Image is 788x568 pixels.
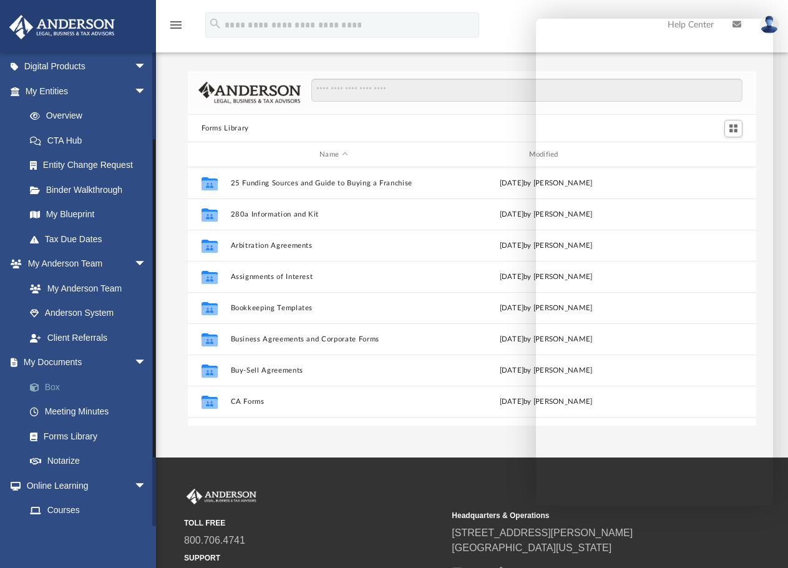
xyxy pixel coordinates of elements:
[442,209,649,220] div: [DATE] by [PERSON_NAME]
[452,542,611,553] a: [GEOGRAPHIC_DATA][US_STATE]
[184,535,245,546] a: 800.706.4741
[9,79,165,104] a: My Entitiesarrow_drop_down
[188,167,757,426] div: grid
[17,399,165,424] a: Meeting Minutes
[311,79,742,102] input: Search files and folders
[134,473,159,499] span: arrow_drop_down
[442,396,649,408] div: [DATE] by [PERSON_NAME]
[230,398,437,406] button: CA Forms
[168,17,183,32] i: menu
[202,123,249,134] button: Forms Library
[442,149,649,160] div: Modified
[193,149,224,160] div: id
[208,17,222,31] i: search
[134,79,159,104] span: arrow_drop_down
[9,473,159,498] a: Online Learningarrow_drop_down
[230,242,437,250] button: Arbitration Agreements
[9,252,159,277] a: My Anderson Teamarrow_drop_down
[17,301,159,326] a: Anderson System
[230,304,437,312] button: Bookkeeping Templates
[134,252,159,277] span: arrow_drop_down
[536,19,773,506] iframe: Chat Window
[442,272,649,283] div: [DATE] by [PERSON_NAME]
[134,54,159,80] span: arrow_drop_down
[452,510,711,521] small: Headquarters & Operations
[134,350,159,376] span: arrow_drop_down
[6,15,119,39] img: Anderson Advisors Platinum Portal
[184,552,443,564] small: SUPPORT
[17,153,165,178] a: Entity Change Request
[17,177,165,202] a: Binder Walkthrough
[17,104,165,129] a: Overview
[17,325,159,350] a: Client Referrals
[17,498,159,523] a: Courses
[17,449,165,474] a: Notarize
[9,54,165,79] a: Digital Productsarrow_drop_down
[442,365,649,376] div: [DATE] by [PERSON_NAME]
[17,227,165,252] a: Tax Due Dates
[230,179,437,187] button: 25 Funding Sources and Guide to Buying a Franchise
[17,276,153,301] a: My Anderson Team
[442,240,649,252] div: [DATE] by [PERSON_NAME]
[442,178,649,189] div: [DATE] by [PERSON_NAME]
[17,375,165,399] a: Box
[442,303,649,314] div: [DATE] by [PERSON_NAME]
[230,149,437,160] div: Name
[230,335,437,343] button: Business Agreements and Corporate Forms
[17,128,165,153] a: CTA Hub
[184,489,259,505] img: Anderson Advisors Platinum Portal
[230,273,437,281] button: Assignments of Interest
[230,366,437,375] button: Buy-Sell Agreements
[168,24,183,32] a: menu
[9,350,165,375] a: My Documentsarrow_drop_down
[760,16,779,34] img: User Pic
[230,210,437,218] button: 280a Information and Kit
[442,334,649,345] div: [DATE] by [PERSON_NAME]
[17,202,159,227] a: My Blueprint
[184,517,443,529] small: TOLL FREE
[17,424,159,449] a: Forms Library
[452,527,633,538] a: [STREET_ADDRESS][PERSON_NAME]
[17,522,153,547] a: Video Training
